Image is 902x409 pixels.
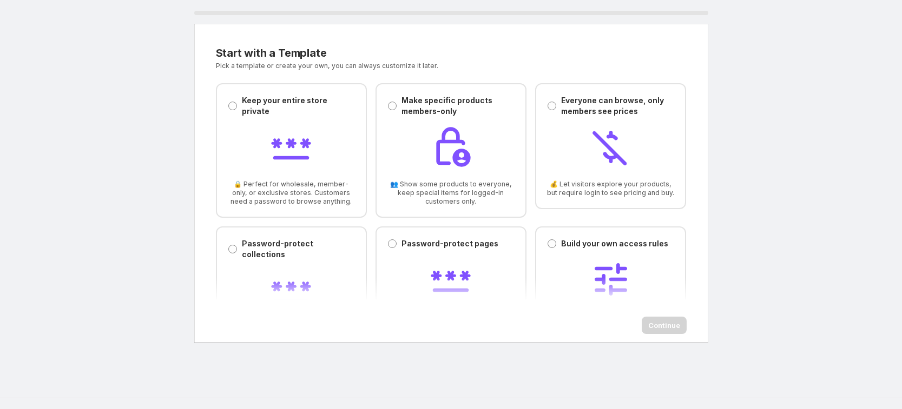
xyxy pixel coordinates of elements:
p: Keep your entire store private [242,95,355,117]
img: Build your own access rules [589,258,633,301]
img: Password-protect collections [269,269,313,312]
span: 🔒 Perfect for wholesale, member-only, or exclusive stores. Customers need a password to browse an... [228,180,355,206]
span: 💰 Let visitors explore your products, but require login to see pricing and buy. [547,180,674,197]
p: Everyone can browse, only members see prices [561,95,674,117]
img: Everyone can browse, only members see prices [589,125,633,169]
p: Make specific products members-only [401,95,515,117]
p: Build your own access rules [561,238,668,249]
p: Pick a template or create your own, you can always customize it later. [216,62,558,70]
img: Password-protect pages [429,258,472,301]
p: Password-protect collections [242,238,355,260]
img: Make specific products members-only [429,125,472,169]
span: 👥 Show some products to everyone, keep special items for logged-in customers only. [387,180,515,206]
img: Keep your entire store private [269,125,313,169]
p: Password-protect pages [401,238,498,249]
span: Start with a Template [216,46,327,59]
